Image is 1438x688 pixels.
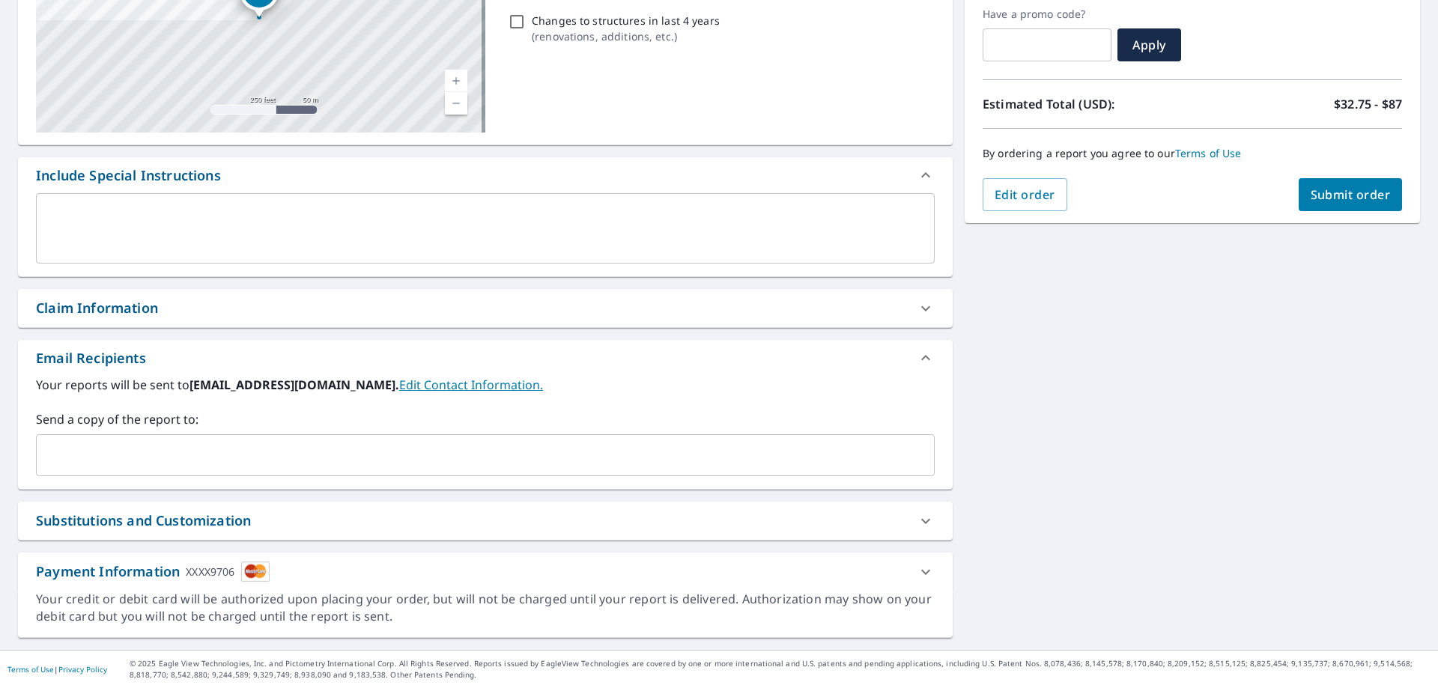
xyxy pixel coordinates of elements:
div: XXXX9706 [186,561,234,582]
div: Claim Information [36,298,158,318]
span: Edit order [995,186,1055,203]
p: ( renovations, additions, etc. ) [532,28,720,44]
div: Claim Information [18,289,953,327]
div: Include Special Instructions [36,165,221,186]
div: Email Recipients [36,348,146,368]
p: Estimated Total (USD): [983,95,1192,113]
label: Send a copy of the report to: [36,410,935,428]
span: Submit order [1311,186,1391,203]
a: Privacy Policy [58,664,107,675]
div: Your credit or debit card will be authorized upon placing your order, but will not be charged unt... [36,591,935,625]
button: Submit order [1299,178,1403,211]
a: Current Level 17, Zoom Out [445,92,467,115]
div: Substitutions and Customization [18,502,953,540]
a: Current Level 17, Zoom In [445,70,467,92]
a: Terms of Use [1175,146,1242,160]
button: Apply [1117,28,1181,61]
img: cardImage [241,561,270,582]
p: © 2025 Eagle View Technologies, Inc. and Pictometry International Corp. All Rights Reserved. Repo... [130,658,1431,681]
p: By ordering a report you agree to our [983,147,1402,160]
button: Edit order [983,178,1067,211]
label: Your reports will be sent to [36,376,935,394]
label: Have a promo code? [983,7,1111,21]
span: Apply [1129,37,1169,53]
a: Terms of Use [7,664,54,675]
p: | [7,665,107,674]
div: Substitutions and Customization [36,511,251,531]
div: Payment InformationXXXX9706cardImage [18,552,953,591]
p: $32.75 - $87 [1334,95,1402,113]
div: Email Recipients [18,340,953,376]
div: Payment Information [36,561,270,582]
a: EditContactInfo [399,377,543,393]
div: Include Special Instructions [18,157,953,193]
b: [EMAIL_ADDRESS][DOMAIN_NAME]. [189,377,399,393]
p: Changes to structures in last 4 years [532,13,720,28]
